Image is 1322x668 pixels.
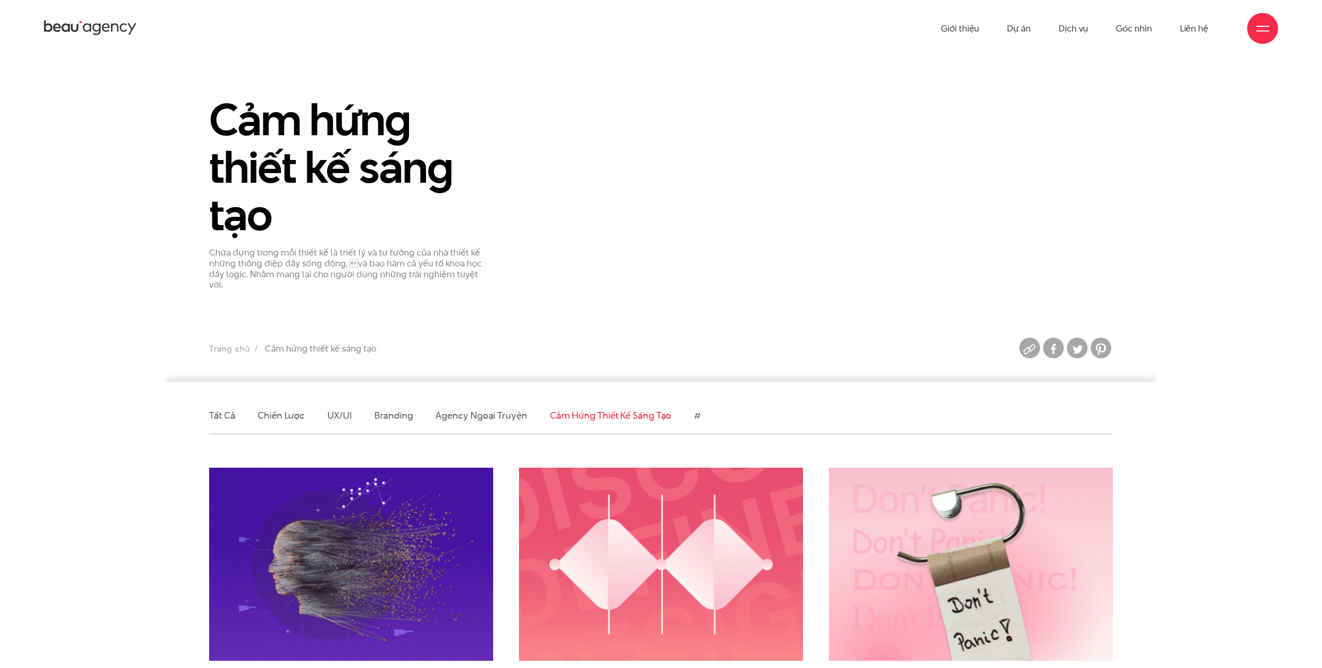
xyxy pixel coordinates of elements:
[374,409,413,422] a: Branding
[550,409,672,422] a: Cảm hứng thiết kế sáng tạo
[829,468,1113,661] img: Tâm lý học font chữ: Nét chữ và cảm xúc
[209,96,493,238] h1: Cảm hứng thiết kế sáng tạo
[519,468,803,661] img: Quá trình tái thiết kế mô hình Double Diamond
[694,409,701,422] a: #
[209,409,235,422] a: Tất cả
[258,409,304,422] a: Chiến lược
[327,409,352,422] a: UX/UI
[209,343,249,355] a: Trang chủ
[209,247,493,290] p: Chứa đựng trong mỗi thiết kế là triết lý và tư tưởng của nhà thiết kế những thông điệp đầy sống đ...
[209,468,493,661] img: Data & Design - Cách thiết kế và dữ liệu song hành tạo nên trải nghiệm
[435,409,527,422] a: Agency ngoại truyện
